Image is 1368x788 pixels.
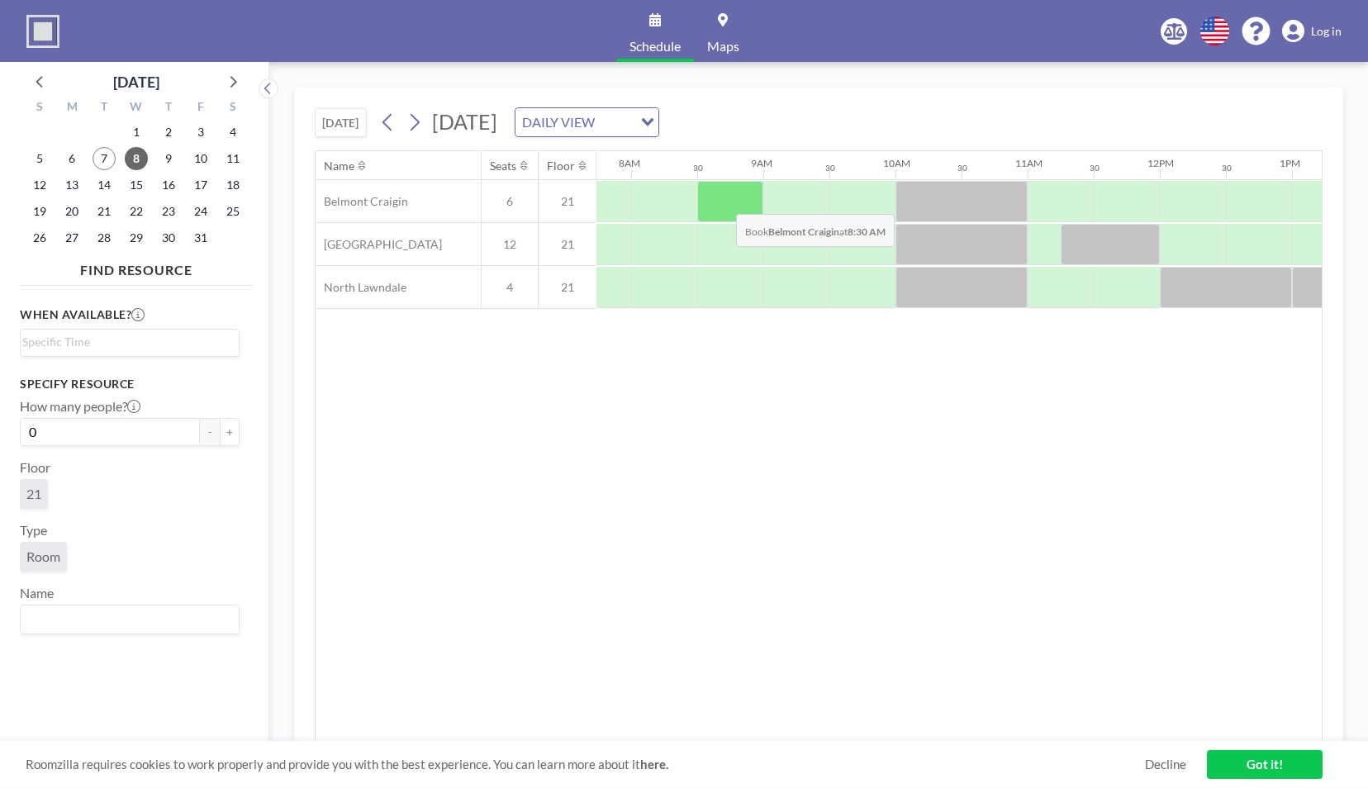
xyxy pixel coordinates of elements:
div: 11AM [1015,157,1043,169]
span: Friday, October 31, 2025 [189,226,212,249]
h3: Specify resource [20,377,240,392]
span: 21 [539,194,596,209]
span: Wednesday, October 15, 2025 [125,173,148,197]
span: Log in [1311,24,1342,39]
span: Saturday, October 11, 2025 [221,147,245,170]
div: 30 [825,163,835,173]
input: Search for option [22,609,230,630]
img: organization-logo [26,15,59,48]
span: Book at [736,214,895,247]
span: [DATE] [432,109,497,134]
a: here. [640,757,668,771]
span: Wednesday, October 22, 2025 [125,200,148,223]
span: Thursday, October 9, 2025 [157,147,180,170]
span: Tuesday, October 7, 2025 [93,147,116,170]
label: Name [20,585,54,601]
span: Friday, October 10, 2025 [189,147,212,170]
div: Floor [547,159,575,173]
div: 10AM [883,157,910,169]
div: Name [324,159,354,173]
div: [DATE] [113,70,159,93]
a: Log in [1282,20,1342,43]
span: Schedule [629,40,681,53]
div: M [56,97,88,119]
span: 12 [482,237,538,252]
div: 30 [693,163,703,173]
div: 1PM [1280,157,1300,169]
span: Tuesday, October 21, 2025 [93,200,116,223]
div: Search for option [515,108,658,136]
span: North Lawndale [316,280,406,295]
span: Sunday, October 5, 2025 [28,147,51,170]
span: Monday, October 20, 2025 [60,200,83,223]
span: Sunday, October 19, 2025 [28,200,51,223]
div: S [216,97,249,119]
span: [GEOGRAPHIC_DATA] [316,237,442,252]
span: Sunday, October 12, 2025 [28,173,51,197]
span: Wednesday, October 1, 2025 [125,121,148,144]
span: Monday, October 27, 2025 [60,226,83,249]
span: Friday, October 17, 2025 [189,173,212,197]
div: Seats [490,159,516,173]
span: Thursday, October 30, 2025 [157,226,180,249]
b: 8:30 AM [848,225,886,238]
span: Room [26,548,60,564]
button: + [220,418,240,446]
span: Monday, October 6, 2025 [60,147,83,170]
span: 21 [539,280,596,295]
span: Tuesday, October 14, 2025 [93,173,116,197]
div: Search for option [21,605,239,634]
div: S [24,97,56,119]
div: 30 [957,163,967,173]
span: Friday, October 24, 2025 [189,200,212,223]
div: 9AM [751,157,772,169]
button: [DATE] [315,108,367,137]
span: Saturday, October 18, 2025 [221,173,245,197]
div: T [152,97,184,119]
label: Type [20,522,47,539]
div: 30 [1222,163,1232,173]
div: W [121,97,153,119]
div: 12PM [1147,157,1174,169]
span: Roomzilla requires cookies to work properly and provide you with the best experience. You can lea... [26,757,1145,772]
span: Sunday, October 26, 2025 [28,226,51,249]
span: Thursday, October 16, 2025 [157,173,180,197]
span: 21 [26,486,41,501]
span: DAILY VIEW [519,112,598,133]
h4: FIND RESOURCE [20,255,253,278]
span: Maps [707,40,739,53]
label: Floor [20,459,50,476]
label: How many people? [20,398,140,415]
div: 30 [1090,163,1100,173]
b: Belmont Craigin [768,225,839,238]
a: Got it! [1207,750,1323,779]
span: 6 [482,194,538,209]
span: Wednesday, October 8, 2025 [125,147,148,170]
div: F [184,97,216,119]
span: Wednesday, October 29, 2025 [125,226,148,249]
span: Thursday, October 2, 2025 [157,121,180,144]
span: Monday, October 13, 2025 [60,173,83,197]
div: Search for option [21,330,239,354]
span: Tuesday, October 28, 2025 [93,226,116,249]
button: - [200,418,220,446]
a: Decline [1145,757,1186,772]
div: T [88,97,121,119]
input: Search for option [22,333,230,351]
span: Friday, October 3, 2025 [189,121,212,144]
span: Saturday, October 25, 2025 [221,200,245,223]
span: 21 [539,237,596,252]
span: Thursday, October 23, 2025 [157,200,180,223]
span: 4 [482,280,538,295]
span: Belmont Craigin [316,194,408,209]
span: Saturday, October 4, 2025 [221,121,245,144]
input: Search for option [600,112,631,133]
div: 8AM [619,157,640,169]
